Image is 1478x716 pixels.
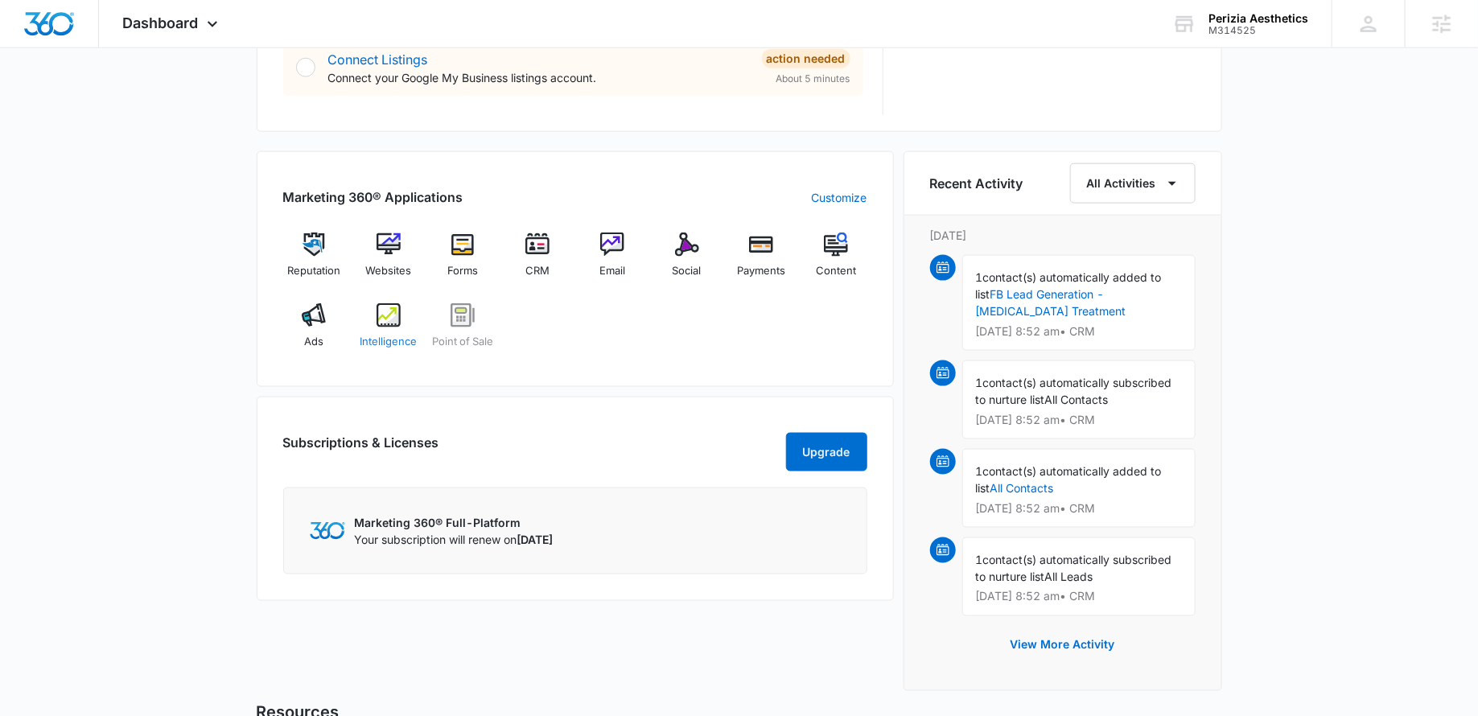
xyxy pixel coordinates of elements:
span: 1 [976,376,983,389]
a: Intelligence [357,303,419,361]
span: contact(s) automatically subscribed to nurture list [976,376,1172,406]
span: Ads [304,334,323,350]
p: Marketing 360® Full-Platform [355,514,554,531]
a: Email [582,232,644,290]
a: FB Lead Generation - [MEDICAL_DATA] Treatment [976,287,1126,318]
p: [DATE] 8:52 am • CRM [976,326,1182,337]
span: [DATE] [517,533,554,546]
a: CRM [507,232,569,290]
a: Websites [357,232,419,290]
p: [DATE] 8:52 am • CRM [976,503,1182,514]
a: Point of Sale [432,303,494,361]
div: Action Needed [762,49,850,68]
span: Websites [365,263,411,279]
span: CRM [525,263,550,279]
span: Payments [737,263,785,279]
a: Connect Listings [328,51,428,68]
span: Intelligence [360,334,417,350]
a: Social [656,232,718,290]
a: Content [805,232,867,290]
h2: Marketing 360® Applications [283,187,463,207]
a: Payments [731,232,793,290]
h6: Recent Activity [930,174,1023,193]
a: All Contacts [990,481,1054,495]
span: contact(s) automatically added to list [976,270,1162,301]
span: 1 [976,270,983,284]
span: All Leads [1045,570,1093,583]
p: Connect your Google My Business listings account. [328,69,749,86]
button: All Activities [1070,163,1196,204]
span: All Contacts [1045,393,1109,406]
span: Point of Sale [432,334,493,350]
span: Reputation [287,263,340,279]
button: View More Activity [994,626,1131,665]
div: account id [1208,25,1308,36]
a: Ads [283,303,345,361]
a: Reputation [283,232,345,290]
button: Upgrade [786,433,867,471]
a: Customize [812,189,867,206]
span: About 5 minutes [776,72,850,86]
h2: Subscriptions & Licenses [283,433,439,465]
p: [DATE] 8:52 am • CRM [976,591,1182,603]
span: contact(s) automatically subscribed to nurture list [976,553,1172,583]
span: contact(s) automatically added to list [976,464,1162,495]
span: Content [816,263,856,279]
p: [DATE] [930,227,1196,244]
img: Marketing 360 Logo [310,522,345,539]
span: Email [599,263,625,279]
span: 1 [976,464,983,478]
p: Your subscription will renew on [355,531,554,548]
span: Dashboard [123,14,199,31]
span: Social [673,263,702,279]
span: 1 [976,553,983,566]
a: Forms [432,232,494,290]
span: Forms [447,263,478,279]
p: [DATE] 8:52 am • CRM [976,414,1182,426]
div: account name [1208,12,1308,25]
